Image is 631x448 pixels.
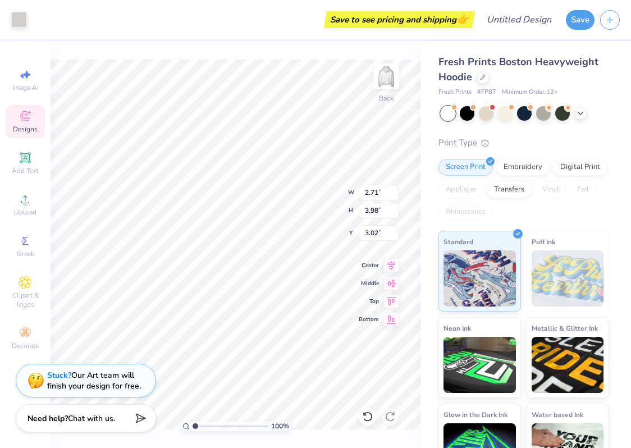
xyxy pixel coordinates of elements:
[438,159,493,176] div: Screen Print
[438,204,493,221] div: Rhinestones
[496,159,550,176] div: Embroidery
[68,413,115,424] span: Chat with us.
[47,370,71,381] strong: Stuck?
[532,409,583,420] span: Water based Ink
[13,125,38,134] span: Designs
[443,337,516,393] img: Neon Ink
[359,280,379,287] span: Middle
[47,370,141,391] div: Our Art team will finish your design for free.
[28,413,68,424] strong: Need help?
[359,262,379,269] span: Center
[17,249,34,258] span: Greek
[443,322,471,334] span: Neon Ink
[532,250,604,307] img: Puff Ink
[438,181,483,198] div: Applique
[443,250,516,307] img: Standard
[438,136,609,149] div: Print Type
[443,409,507,420] span: Glow in the Dark Ink
[532,236,555,248] span: Puff Ink
[456,12,469,26] span: 👉
[6,291,45,309] span: Clipart & logos
[12,341,39,350] span: Decorate
[487,181,532,198] div: Transfers
[478,8,560,31] input: Untitled Design
[359,298,379,305] span: Top
[438,55,598,84] span: Fresh Prints Boston Heavyweight Hoodie
[359,316,379,323] span: Bottom
[14,208,36,217] span: Upload
[532,322,598,334] span: Metallic & Glitter Ink
[327,11,472,28] div: Save to see pricing and shipping
[12,166,39,175] span: Add Text
[443,236,473,248] span: Standard
[566,10,595,30] button: Save
[570,181,596,198] div: Foil
[532,337,604,393] img: Metallic & Glitter Ink
[535,181,566,198] div: Vinyl
[553,159,607,176] div: Digital Print
[271,421,289,431] span: 100 %
[12,83,39,92] span: Image AI
[379,93,394,103] div: Back
[477,88,496,97] span: # FP87
[438,88,472,97] span: Fresh Prints
[502,88,558,97] span: Minimum Order: 12 +
[375,65,397,88] img: Back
